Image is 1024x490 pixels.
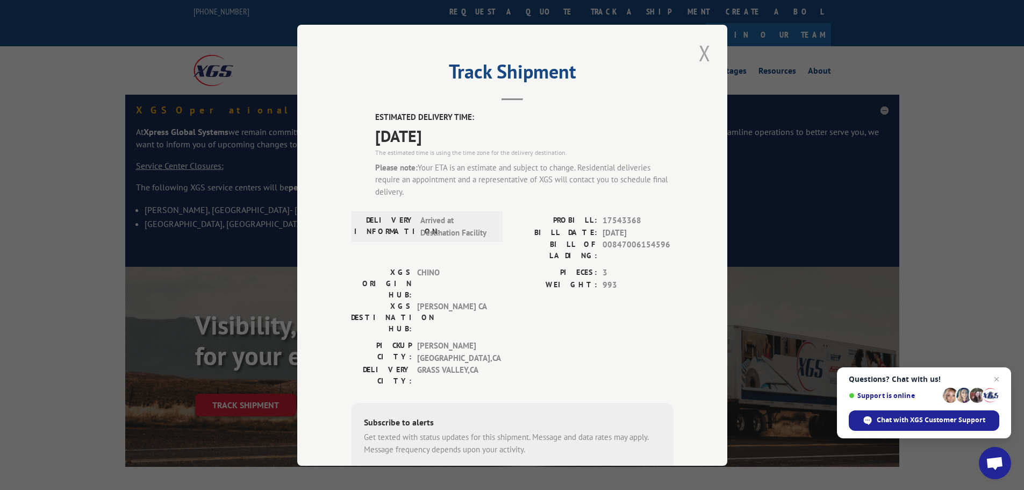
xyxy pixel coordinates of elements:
[351,267,412,301] label: XGS ORIGIN HUB:
[375,147,674,157] div: The estimated time is using the time zone for the delivery destination.
[877,415,985,425] span: Chat with XGS Customer Support
[512,267,597,279] label: PIECES:
[364,416,661,431] div: Subscribe to alerts
[417,267,490,301] span: CHINO
[417,364,490,387] span: GRASS VALLEY , CA
[512,215,597,227] label: PROBILL:
[375,161,674,198] div: Your ETA is an estimate and subject to change. Residential deliveries require an appointment and ...
[351,364,412,387] label: DELIVERY CITY:
[603,279,674,291] span: 993
[375,111,674,124] label: ESTIMATED DELIVERY TIME:
[417,340,490,364] span: [PERSON_NAME][GEOGRAPHIC_DATA] , CA
[603,215,674,227] span: 17543368
[364,431,661,456] div: Get texted with status updates for this shipment. Message and data rates may apply. Message frequ...
[417,301,490,335] span: [PERSON_NAME] CA
[375,162,418,172] strong: Please note:
[849,392,939,400] span: Support is online
[603,226,674,239] span: [DATE]
[354,215,415,239] label: DELIVERY INFORMATION:
[512,239,597,261] label: BILL OF LADING:
[512,226,597,239] label: BILL DATE:
[512,279,597,291] label: WEIGHT:
[603,239,674,261] span: 00847006154596
[351,340,412,364] label: PICKUP CITY:
[849,410,999,431] span: Chat with XGS Customer Support
[696,38,714,68] button: Close modal
[351,64,674,84] h2: Track Shipment
[603,267,674,279] span: 3
[420,215,493,239] span: Arrived at Destination Facility
[375,123,674,147] span: [DATE]
[351,301,412,335] label: XGS DESTINATION HUB:
[979,447,1011,479] a: Open chat
[849,375,999,384] span: Questions? Chat with us!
